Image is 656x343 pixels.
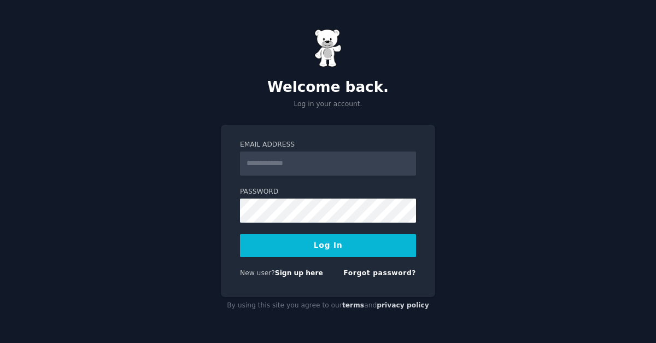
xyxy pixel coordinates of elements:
[342,301,364,309] a: terms
[275,269,323,277] a: Sign up here
[240,269,275,277] span: New user?
[221,100,435,109] p: Log in your account.
[314,29,342,67] img: Gummy Bear
[377,301,429,309] a: privacy policy
[240,234,416,257] button: Log In
[343,269,416,277] a: Forgot password?
[240,187,416,197] label: Password
[240,140,416,150] label: Email Address
[221,297,435,315] div: By using this site you agree to our and
[221,79,435,96] h2: Welcome back.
